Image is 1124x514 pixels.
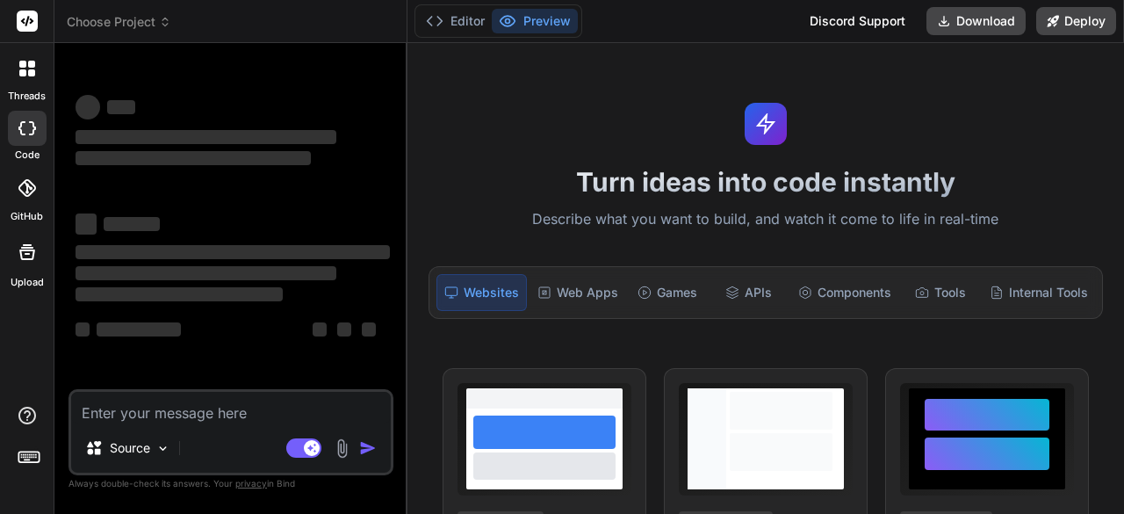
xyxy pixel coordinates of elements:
[11,209,43,224] label: GitHub
[313,322,327,337] span: ‌
[76,130,336,144] span: ‌
[926,7,1026,35] button: Download
[107,100,135,114] span: ‌
[76,151,311,165] span: ‌
[492,9,578,33] button: Preview
[155,441,170,456] img: Pick Models
[710,274,787,311] div: APIs
[418,166,1113,198] h1: Turn ideas into code instantly
[799,7,916,35] div: Discord Support
[104,217,160,231] span: ‌
[97,322,181,337] span: ‌
[418,208,1113,231] p: Describe what you want to build, and watch it come to life in real-time
[902,274,979,311] div: Tools
[76,322,90,337] span: ‌
[11,275,44,290] label: Upload
[1036,7,1116,35] button: Deploy
[76,95,100,119] span: ‌
[530,274,625,311] div: Web Apps
[67,13,171,31] span: Choose Project
[76,245,390,259] span: ‌
[110,439,150,457] p: Source
[419,9,492,33] button: Editor
[15,148,40,163] label: code
[791,274,898,311] div: Components
[436,274,527,311] div: Websites
[629,274,706,311] div: Games
[337,322,351,337] span: ‌
[8,89,46,104] label: threads
[359,439,377,457] img: icon
[76,266,336,280] span: ‌
[68,475,393,492] p: Always double-check its answers. Your in Bind
[235,478,267,489] span: privacy
[76,287,283,301] span: ‌
[983,274,1095,311] div: Internal Tools
[362,322,376,337] span: ‌
[332,438,352,459] img: attachment
[76,214,97,235] span: ‌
